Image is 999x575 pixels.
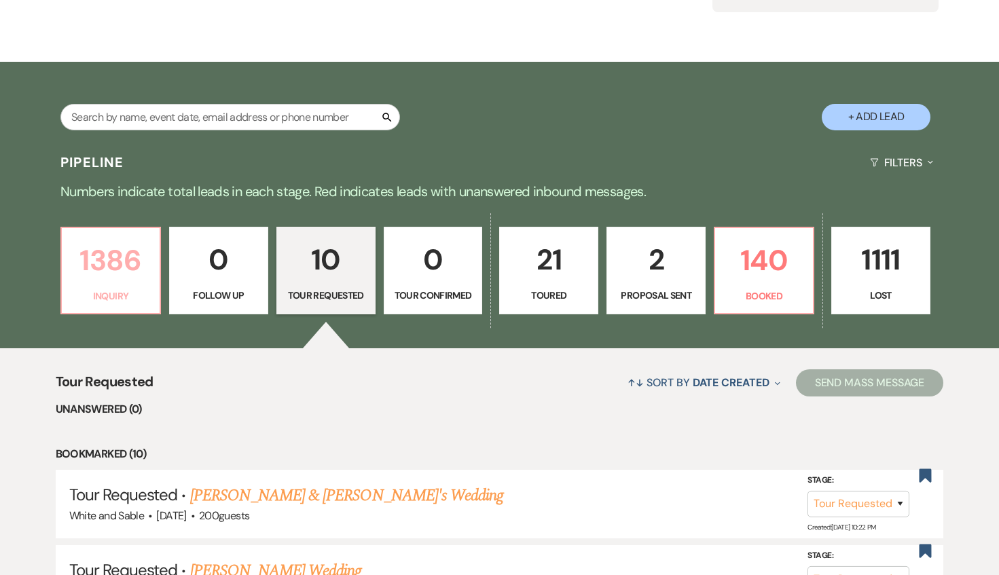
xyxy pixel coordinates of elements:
span: [DATE] [156,508,186,523]
span: Tour Requested [56,371,153,401]
p: 0 [393,237,474,282]
button: Sort By Date Created [622,365,785,401]
a: 21Toured [499,227,598,315]
p: Follow Up [178,288,259,303]
p: 0 [178,237,259,282]
p: Toured [508,288,589,303]
p: Lost [840,288,922,303]
span: Date Created [693,375,769,390]
span: ↑↓ [628,375,644,390]
p: 2 [615,237,697,282]
a: 140Booked [714,227,814,315]
p: Numbers indicate total leads in each stage. Red indicates leads with unanswered inbound messages. [11,181,989,202]
a: 10Tour Requested [276,227,376,315]
p: 10 [285,237,367,282]
input: Search by name, event date, email address or phone number [60,104,400,130]
a: 0Tour Confirmed [384,227,483,315]
button: Send Mass Message [796,369,944,396]
p: Tour Confirmed [393,288,474,303]
p: Tour Requested [285,288,367,303]
p: Proposal Sent [615,288,697,303]
button: + Add Lead [822,104,930,130]
a: 0Follow Up [169,227,268,315]
button: Filters [865,145,939,181]
p: 140 [723,238,805,283]
span: Created: [DATE] 10:22 PM [807,523,875,532]
a: 1111Lost [831,227,930,315]
a: 2Proposal Sent [606,227,706,315]
p: 1386 [70,238,151,283]
label: Stage: [807,473,909,488]
label: Stage: [807,549,909,563]
a: [PERSON_NAME] & [PERSON_NAME]'s Wedding [190,483,504,508]
span: 200 guests [199,508,249,523]
li: Unanswered (0) [56,401,944,418]
li: Bookmarked (10) [56,445,944,463]
p: 21 [508,237,589,282]
h3: Pipeline [60,153,124,172]
p: Inquiry [70,289,151,303]
p: 1111 [840,237,922,282]
span: White and Sable [69,508,144,523]
span: Tour Requested [69,484,178,505]
p: Booked [723,289,805,303]
a: 1386Inquiry [60,227,161,315]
